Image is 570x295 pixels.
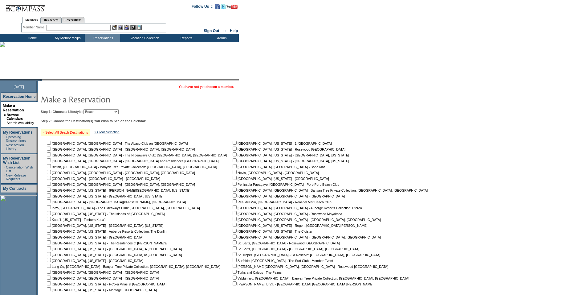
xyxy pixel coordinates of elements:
[4,121,6,125] td: ·
[46,183,195,186] nobr: [GEOGRAPHIC_DATA], [GEOGRAPHIC_DATA] - [GEOGRAPHIC_DATA], [GEOGRAPHIC_DATA]
[46,153,227,157] nobr: [GEOGRAPHIC_DATA], [GEOGRAPHIC_DATA] - The Hideaways Club: [GEOGRAPHIC_DATA], [GEOGRAPHIC_DATA]
[43,131,88,134] a: » Select All Beach Destinations
[46,288,157,292] nobr: [GEOGRAPHIC_DATA], [US_STATE] - Montage [GEOGRAPHIC_DATA]
[124,25,129,30] img: Impersonate
[112,25,117,30] img: b_edit.gif
[41,17,61,23] a: Residences
[215,6,220,10] a: Become our fan on Facebook
[39,79,42,81] img: promoShadowLeftCorner.gif
[231,189,428,192] nobr: [GEOGRAPHIC_DATA], [GEOGRAPHIC_DATA] - Banyan Tree Private Collection: [GEOGRAPHIC_DATA], [GEOGRA...
[3,186,26,191] a: My Contracts
[6,121,34,125] a: Search Availability
[231,218,381,222] nobr: [GEOGRAPHIC_DATA], [GEOGRAPHIC_DATA] - [GEOGRAPHIC_DATA], [GEOGRAPHIC_DATA]
[231,142,332,145] nobr: [GEOGRAPHIC_DATA], [US_STATE] - 1 [GEOGRAPHIC_DATA]
[226,5,238,9] img: Subscribe to our YouTube Channel
[231,147,345,151] nobr: [GEOGRAPHIC_DATA], [US_STATE] - Rosewood [GEOGRAPHIC_DATA]
[226,6,238,10] a: Subscribe to our YouTube Channel
[231,282,373,286] nobr: [PERSON_NAME], B.V.I. - [GEOGRAPHIC_DATA] [GEOGRAPHIC_DATA][PERSON_NAME]
[46,241,167,245] nobr: [GEOGRAPHIC_DATA], [US_STATE] - The Residences of [PERSON_NAME]'a
[231,271,282,274] nobr: Turks and Caicos - The Palms
[231,241,340,245] nobr: St. Barts, [GEOGRAPHIC_DATA] - Rosewood [GEOGRAPHIC_DATA]
[223,29,226,33] span: ::
[6,165,33,173] a: Cancellation Wish List
[41,119,146,123] b: Step 2: Choose the Destination(s) You Wish to See on the Calendar:
[46,165,217,169] nobr: Bintan, [GEOGRAPHIC_DATA] - Banyan Tree Private Collection: [GEOGRAPHIC_DATA], [GEOGRAPHIC_DATA]
[6,135,26,143] a: Upcoming Reservations
[46,230,166,233] nobr: [GEOGRAPHIC_DATA], [US_STATE] - Auberge Resorts Collection: The Dunlin
[46,271,159,274] nobr: [GEOGRAPHIC_DATA], [GEOGRAPHIC_DATA] - [GEOGRAPHIC_DATA]
[46,224,163,227] nobr: [GEOGRAPHIC_DATA], [US_STATE] - [GEOGRAPHIC_DATA], [US_STATE]
[118,25,123,30] img: View
[231,253,380,257] nobr: St. Tropez, [GEOGRAPHIC_DATA] - La Reserve: [GEOGRAPHIC_DATA], [GEOGRAPHIC_DATA]
[231,159,349,163] nobr: [GEOGRAPHIC_DATA], [US_STATE] - [GEOGRAPHIC_DATA], [US_STATE]
[22,17,41,23] a: Members
[95,130,120,134] a: » Clear Selection
[46,142,188,145] nobr: [GEOGRAPHIC_DATA], [GEOGRAPHIC_DATA] - The Abaco Club on [GEOGRAPHIC_DATA]
[61,17,84,23] a: Reservations
[6,113,23,120] a: Browse Calendars
[231,259,333,263] nobr: Surfside, [GEOGRAPHIC_DATA] - The Surf Club - Member Event
[46,189,190,192] nobr: [GEOGRAPHIC_DATA], [US_STATE] - [PERSON_NAME][GEOGRAPHIC_DATA], [US_STATE]
[46,194,163,198] nobr: [GEOGRAPHIC_DATA], [US_STATE] - [GEOGRAPHIC_DATA], [US_STATE]
[192,4,214,11] td: Follow Us ::
[4,173,5,181] td: ·
[231,247,359,251] nobr: St. Barts, [GEOGRAPHIC_DATA] - [GEOGRAPHIC_DATA], [GEOGRAPHIC_DATA]
[231,276,409,280] nobr: Vabbinfaru, [GEOGRAPHIC_DATA] - Banyan Tree Private Collection: [GEOGRAPHIC_DATA], [GEOGRAPHIC_DATA]
[204,29,219,33] a: Sign Out
[3,156,31,165] a: My Reservation Wish List
[3,94,35,99] a: Reservation Home
[120,34,168,42] td: Vacation Collection
[46,253,182,257] nobr: [GEOGRAPHIC_DATA], [US_STATE] - [GEOGRAPHIC_DATA] at [GEOGRAPHIC_DATA]
[231,200,332,204] nobr: Real del Mar, [GEOGRAPHIC_DATA] - Real del Mar Beach Club
[4,143,5,151] td: ·
[221,4,226,9] img: Follow us on Twitter
[4,135,5,143] td: ·
[231,224,368,227] nobr: [GEOGRAPHIC_DATA], [US_STATE] - Regent [GEOGRAPHIC_DATA][PERSON_NAME]
[231,212,342,216] nobr: [GEOGRAPHIC_DATA], [GEOGRAPHIC_DATA] - Rosewood Mayakoba
[230,29,238,33] a: Help
[4,165,5,173] td: ·
[46,177,160,181] nobr: [GEOGRAPHIC_DATA] - [GEOGRAPHIC_DATA] - [GEOGRAPHIC_DATA]
[6,143,24,151] a: Reservation History
[4,113,6,117] b: »
[46,218,105,222] nobr: Kaua'i, [US_STATE] - Timbers Kaua'i
[136,25,142,30] img: b_calculator.gif
[231,171,319,175] nobr: Nevis, [GEOGRAPHIC_DATA] - [GEOGRAPHIC_DATA]
[46,247,182,251] nobr: [GEOGRAPHIC_DATA], [US_STATE] - [GEOGRAPHIC_DATA], A [GEOGRAPHIC_DATA]
[23,25,47,30] div: Member Name:
[41,93,164,105] img: pgTtlMakeReservation.gif
[14,85,24,89] span: [DATE]
[49,34,85,42] td: My Memberships
[231,206,362,210] nobr: [GEOGRAPHIC_DATA], [GEOGRAPHIC_DATA] - Auberge Resorts Collection: Etereo
[3,104,24,112] a: Make a Reservation
[46,171,195,175] nobr: [GEOGRAPHIC_DATA], [GEOGRAPHIC_DATA] - [GEOGRAPHIC_DATA], [GEOGRAPHIC_DATA]
[14,34,49,42] td: Home
[231,235,381,239] nobr: [GEOGRAPHIC_DATA], [GEOGRAPHIC_DATA] - [GEOGRAPHIC_DATA], [GEOGRAPHIC_DATA]
[46,159,218,163] nobr: [GEOGRAPHIC_DATA], [GEOGRAPHIC_DATA] - [GEOGRAPHIC_DATA] and Residences [GEOGRAPHIC_DATA]
[221,6,226,10] a: Follow us on Twitter
[130,25,136,30] img: Reservations
[46,147,195,151] nobr: [GEOGRAPHIC_DATA], [GEOGRAPHIC_DATA] - [GEOGRAPHIC_DATA], [GEOGRAPHIC_DATA]
[46,282,166,286] nobr: [GEOGRAPHIC_DATA], [US_STATE] - Ho'olei Villas at [GEOGRAPHIC_DATA]
[231,165,325,169] nobr: [GEOGRAPHIC_DATA], [GEOGRAPHIC_DATA] - Baha Mar
[85,34,120,42] td: Reservations
[41,110,83,114] b: Step 1: Choose a Lifestyle:
[46,212,165,216] nobr: [GEOGRAPHIC_DATA], [US_STATE] - The Islands of [GEOGRAPHIC_DATA]
[203,34,239,42] td: Admin
[231,230,312,233] nobr: [GEOGRAPHIC_DATA], [US_STATE] - The Cloister
[231,177,329,181] nobr: [GEOGRAPHIC_DATA], [US_STATE] - [GEOGRAPHIC_DATA]
[46,276,159,280] nobr: [GEOGRAPHIC_DATA], [GEOGRAPHIC_DATA] - [GEOGRAPHIC_DATA]
[3,130,32,135] a: My Reservations
[46,235,143,239] nobr: [GEOGRAPHIC_DATA], [US_STATE] - [GEOGRAPHIC_DATA]
[215,4,220,9] img: Become our fan on Facebook
[46,206,200,210] nobr: Ibiza, [GEOGRAPHIC_DATA] - The Hideaways Club: [GEOGRAPHIC_DATA], [GEOGRAPHIC_DATA]
[231,153,349,157] nobr: [GEOGRAPHIC_DATA], [US_STATE] - [GEOGRAPHIC_DATA], [US_STATE]
[231,265,388,268] nobr: [PERSON_NAME][GEOGRAPHIC_DATA], [GEOGRAPHIC_DATA] - Rosewood [GEOGRAPHIC_DATA]
[179,85,234,89] span: You have not yet chosen a member.
[168,34,203,42] td: Reports
[6,173,26,181] a: New Release Requests
[46,259,143,263] nobr: [GEOGRAPHIC_DATA], [US_STATE] - [GEOGRAPHIC_DATA]
[46,265,220,268] nobr: Lang Co, [GEOGRAPHIC_DATA] - Banyan Tree Private Collection: [GEOGRAPHIC_DATA], [GEOGRAPHIC_DATA]
[231,183,339,186] nobr: Peninsula Papagayo, [GEOGRAPHIC_DATA] - Poro Poro Beach Club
